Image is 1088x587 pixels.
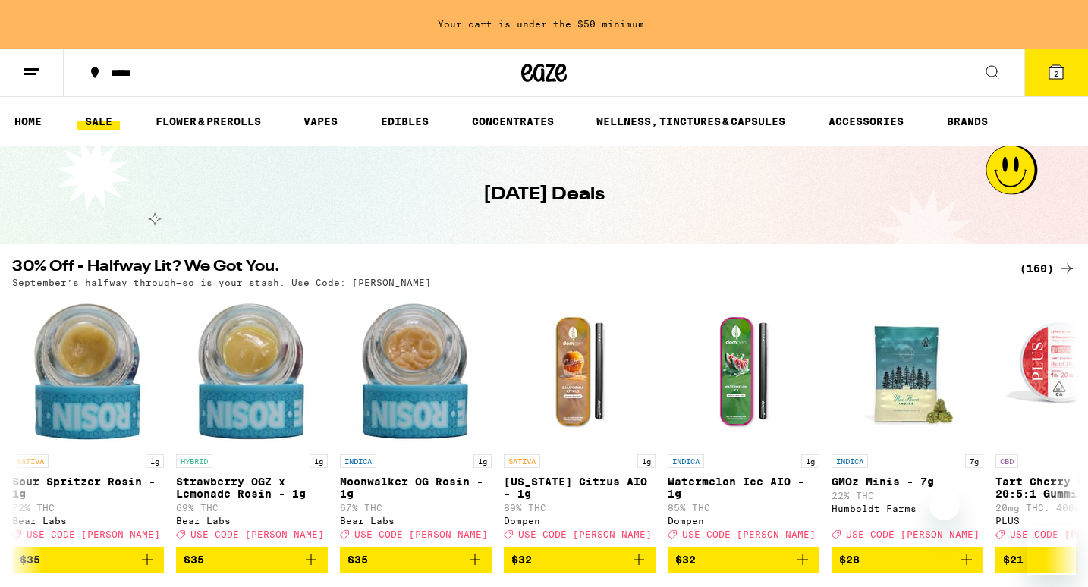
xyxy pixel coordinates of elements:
[340,516,492,526] div: Bear Labs
[832,491,983,501] p: 22% THC
[637,454,656,468] p: 1g
[504,295,656,447] img: Dompen - California Citrus AIO - 1g
[12,259,1002,278] h2: 30% Off - Halfway Lit? We Got You.
[340,503,492,513] p: 67% THC
[504,503,656,513] p: 89% THC
[518,529,652,539] span: USE CODE [PERSON_NAME]
[511,554,532,566] span: $32
[839,554,860,566] span: $28
[929,490,960,520] iframe: Close message
[832,504,983,513] div: Humboldt Farms
[146,454,164,468] p: 1g
[668,476,819,500] p: Watermelon Ice AIO - 1g
[504,454,540,468] p: SATIVA
[27,529,160,539] span: USE CODE [PERSON_NAME]
[12,503,164,513] p: 72% THC
[504,516,656,526] div: Dompen
[832,295,983,447] img: Humboldt Farms - GMOz Minis - 7g
[340,454,376,468] p: INDICA
[504,476,656,500] p: [US_STATE] Citrus AIO - 1g
[995,454,1018,468] p: CBD
[12,454,49,468] p: SATIVA
[464,112,561,130] a: CONCENTRATES
[821,112,911,130] a: ACCESSORIES
[373,112,436,130] a: EDIBLES
[668,454,704,468] p: INDICA
[296,112,345,130] a: VAPES
[354,529,488,539] span: USE CODE [PERSON_NAME]
[682,529,816,539] span: USE CODE [PERSON_NAME]
[12,295,164,547] a: Open page for Sour Spritzer Rosin - 1g from Bear Labs
[668,295,819,447] img: Dompen - Watermelon Ice AIO - 1g
[1024,49,1088,96] button: 2
[1027,526,1076,575] iframe: Button to launch messaging window
[7,112,49,130] a: HOME
[846,529,980,539] span: USE CODE [PERSON_NAME]
[1020,259,1076,278] a: (160)
[939,112,995,130] a: BRANDS
[340,547,492,573] button: Add to bag
[832,295,983,547] a: Open page for GMOz Minis - 7g from Humboldt Farms
[668,516,819,526] div: Dompen
[504,295,656,547] a: Open page for California Citrus AIO - 1g from Dompen
[1054,69,1058,78] span: 2
[668,295,819,547] a: Open page for Watermelon Ice AIO - 1g from Dompen
[504,547,656,573] button: Add to bag
[184,554,204,566] span: $35
[77,112,120,130] a: SALE
[668,503,819,513] p: 85% THC
[176,295,328,447] img: Bear Labs - Strawberry OGZ x Lemonade Rosin - 1g
[347,554,368,566] span: $35
[801,454,819,468] p: 1g
[176,476,328,500] p: Strawberry OGZ x Lemonade Rosin - 1g
[832,476,983,488] p: GMOz Minis - 7g
[675,554,696,566] span: $32
[589,112,793,130] a: WELLNESS, TINCTURES & CAPSULES
[965,454,983,468] p: 7g
[148,112,269,130] a: FLOWER & PREROLLS
[12,476,164,500] p: Sour Spritzer Rosin - 1g
[20,554,40,566] span: $35
[832,547,983,573] button: Add to bag
[190,529,324,539] span: USE CODE [PERSON_NAME]
[340,476,492,500] p: Moonwalker OG Rosin - 1g
[12,278,431,287] p: September’s halfway through—so is your stash. Use Code: [PERSON_NAME]
[12,516,164,526] div: Bear Labs
[340,295,492,447] img: Bear Labs - Moonwalker OG Rosin - 1g
[483,182,605,208] h1: [DATE] Deals
[176,503,328,513] p: 69% THC
[668,547,819,573] button: Add to bag
[832,454,868,468] p: INDICA
[176,547,328,573] button: Add to bag
[310,454,328,468] p: 1g
[176,454,212,468] p: HYBRID
[12,295,164,447] img: Bear Labs - Sour Spritzer Rosin - 1g
[340,295,492,547] a: Open page for Moonwalker OG Rosin - 1g from Bear Labs
[176,516,328,526] div: Bear Labs
[1003,554,1024,566] span: $21
[12,547,164,573] button: Add to bag
[176,295,328,547] a: Open page for Strawberry OGZ x Lemonade Rosin - 1g from Bear Labs
[473,454,492,468] p: 1g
